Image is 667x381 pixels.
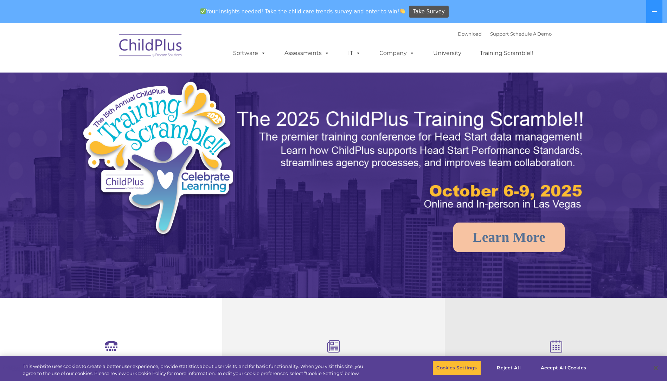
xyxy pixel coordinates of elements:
a: Take Survey [409,6,449,18]
span: Take Survey [413,6,445,18]
a: Assessments [277,46,336,60]
a: Company [372,46,422,60]
a: Software [226,46,273,60]
button: Reject All [487,361,531,375]
span: Phone number [98,75,128,81]
button: Close [648,360,663,376]
a: Training Scramble!! [473,46,540,60]
a: Learn More [453,223,565,252]
a: Download [458,31,482,37]
span: Last name [98,46,119,52]
a: Schedule A Demo [510,31,552,37]
a: University [426,46,468,60]
button: Cookies Settings [432,361,481,375]
button: Accept All Cookies [537,361,590,375]
img: ✅ [200,8,206,14]
a: Support [490,31,509,37]
img: 👏 [400,8,405,14]
img: ChildPlus by Procare Solutions [116,29,186,64]
a: IT [341,46,368,60]
span: Your insights needed! Take the child care trends survey and enter to win! [198,5,408,18]
div: This website uses cookies to create a better user experience, provide statistics about user visit... [23,363,367,377]
font: | [458,31,552,37]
